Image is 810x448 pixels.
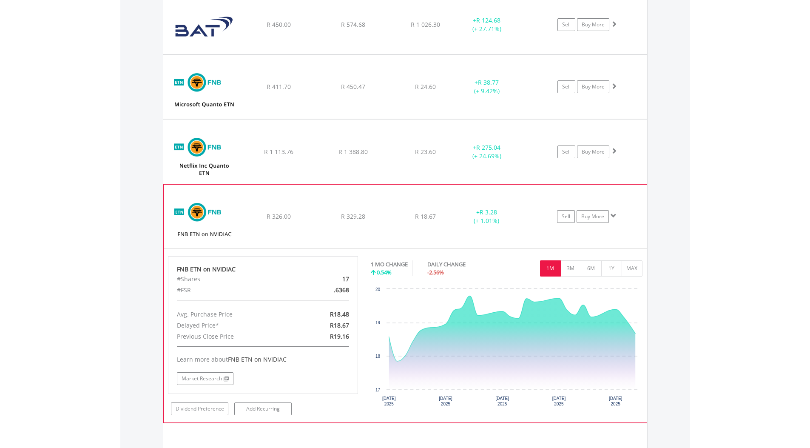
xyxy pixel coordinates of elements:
svg: Interactive chart [371,285,642,412]
button: MAX [622,260,642,277]
text: 18 [375,354,381,359]
img: EQU.ZA.NFETNQ.png [168,130,241,181]
span: R 1 113.76 [264,148,293,156]
span: 0.54% [377,268,392,276]
button: 6M [581,260,602,277]
div: DAILY CHANGE [427,260,495,268]
a: Sell [557,80,575,93]
a: Buy More [577,146,609,158]
div: FNB ETN on NVIDIAC [177,265,350,274]
div: Learn more about [177,355,350,364]
a: Sell [557,210,575,223]
span: R 450.47 [341,83,365,91]
div: #Shares [171,274,294,285]
span: R 1 388.80 [338,148,368,156]
a: Add Recurring [234,402,292,415]
a: Buy More [577,210,609,223]
button: 1Y [601,260,622,277]
div: 17 [294,274,355,285]
div: + (+ 24.69%) [455,143,519,160]
div: Delayed Price* [171,320,294,331]
a: Market Research [177,372,233,385]
img: EQU.ZA.BTI.png [168,6,241,52]
div: #FSR [171,285,294,296]
span: R 38.77 [478,78,499,86]
text: [DATE] 2025 [439,396,452,406]
div: + (+ 1.01%) [455,208,518,225]
text: [DATE] 2025 [495,396,509,406]
div: Avg. Purchase Price [171,309,294,320]
span: R 329.28 [341,212,365,220]
div: Previous Close Price [171,331,294,342]
div: Chart. Highcharts interactive chart. [371,285,642,412]
span: R 326.00 [267,212,291,220]
a: Buy More [577,18,609,31]
span: R 124.68 [476,16,500,24]
span: R18.67 [330,321,349,329]
span: R 574.68 [341,20,365,29]
img: EQU.ZA.MSETNQ.png [168,66,241,117]
span: R18.48 [330,310,349,318]
div: + (+ 9.42%) [455,78,519,95]
text: [DATE] 2025 [609,396,622,406]
span: R 24.60 [415,83,436,91]
text: 20 [375,287,381,292]
span: R 1 026.30 [411,20,440,29]
span: R 23.60 [415,148,436,156]
a: Sell [557,18,575,31]
text: 17 [375,388,381,392]
span: R 3.28 [480,208,497,216]
text: [DATE] 2025 [552,396,566,406]
a: Dividend Preference [171,402,228,415]
div: .6368 [294,285,355,296]
span: FNB ETN on NVIDIAC [228,355,287,363]
span: R 450.00 [267,20,291,29]
span: -2.56% [427,268,444,276]
a: Sell [557,146,575,158]
button: 3M [560,260,581,277]
span: R 275.04 [476,143,500,151]
button: 1M [540,260,561,277]
img: EQU.ZA.NVETNC.png [168,195,241,246]
div: 1 MO CHANGE [371,260,408,268]
div: + (+ 27.71%) [455,16,519,33]
text: 19 [375,320,381,325]
span: R 411.70 [267,83,291,91]
span: R19.16 [330,332,349,340]
text: [DATE] 2025 [382,396,396,406]
span: R 18.67 [415,212,436,220]
a: Buy More [577,80,609,93]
